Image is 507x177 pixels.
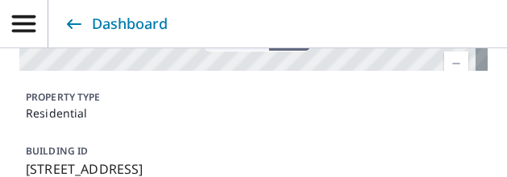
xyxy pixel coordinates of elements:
[62,10,168,39] a: Dashboard
[26,144,88,158] p: BUILDING ID
[26,90,481,105] p: PROPERTY TYPE
[444,51,468,76] a: Current Level 17, Zoom Out
[26,105,481,121] p: Residential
